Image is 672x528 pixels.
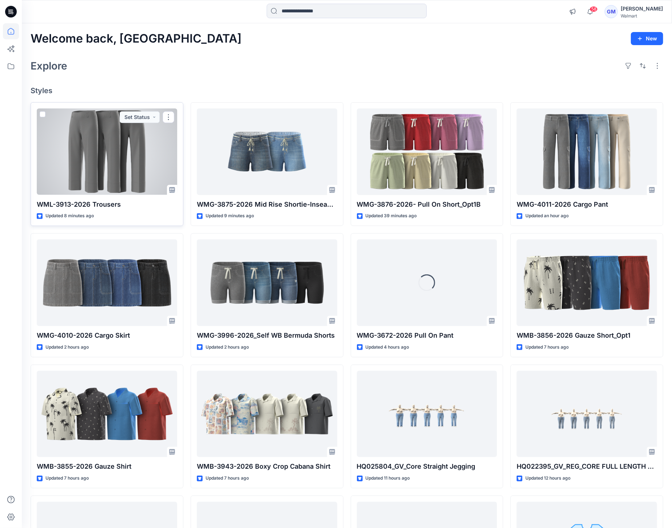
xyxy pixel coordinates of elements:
[197,371,337,457] a: WMB-3943-2026 Boxy Crop Cabana Shirt
[206,212,254,220] p: Updated 9 minutes ago
[197,239,337,326] a: WMG-3996-2026_Self WB Bermuda Shorts
[197,199,337,210] p: WMG-3875-2026 Mid Rise Shortie-Inseam 3
[45,475,89,482] p: Updated 7 hours ago
[525,475,570,482] p: Updated 12 hours ago
[621,4,663,13] div: [PERSON_NAME]
[517,330,657,341] p: WMB-3856-2026 Gauze Short_Opt1
[605,5,618,18] div: GM
[197,108,337,195] a: WMG-3875-2026 Mid Rise Shortie-Inseam 3
[621,13,663,19] div: Walmart
[517,371,657,457] a: HQ022395_GV_REG_CORE FULL LENGTH JEGGING
[517,239,657,326] a: WMB-3856-2026 Gauze Short_Opt1
[206,475,249,482] p: Updated 7 hours ago
[590,6,598,12] span: 58
[525,212,569,220] p: Updated an hour ago
[197,330,337,341] p: WMG-3996-2026_Self WB Bermuda Shorts
[357,199,497,210] p: WMG-3876-2026- Pull On Short_Opt1B
[37,199,177,210] p: WML-3913-2026 Trousers
[357,461,497,472] p: HQ025804_GV_Core Straight Jegging
[206,344,249,351] p: Updated 2 hours ago
[37,239,177,326] a: WMG-4010-2026 Cargo Skirt
[366,344,409,351] p: Updated 4 hours ago
[37,108,177,195] a: WML-3913-2026 Trousers
[31,32,242,45] h2: Welcome back, [GEOGRAPHIC_DATA]
[517,199,657,210] p: WMG-4011-2026 Cargo Pant
[45,212,94,220] p: Updated 8 minutes ago
[517,108,657,195] a: WMG-4011-2026 Cargo Pant
[197,461,337,472] p: WMB-3943-2026 Boxy Crop Cabana Shirt
[31,60,67,72] h2: Explore
[31,86,663,95] h4: Styles
[357,371,497,457] a: HQ025804_GV_Core Straight Jegging
[37,330,177,341] p: WMG-4010-2026 Cargo Skirt
[525,344,569,351] p: Updated 7 hours ago
[517,461,657,472] p: HQ022395_GV_REG_CORE FULL LENGTH JEGGING
[366,475,410,482] p: Updated 11 hours ago
[37,371,177,457] a: WMB-3855-2026 Gauze Shirt
[631,32,663,45] button: New
[357,330,497,341] p: WMG-3672-2026 Pull On Pant
[357,108,497,195] a: WMG-3876-2026- Pull On Short_Opt1B
[366,212,417,220] p: Updated 39 minutes ago
[45,344,89,351] p: Updated 2 hours ago
[37,461,177,472] p: WMB-3855-2026 Gauze Shirt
